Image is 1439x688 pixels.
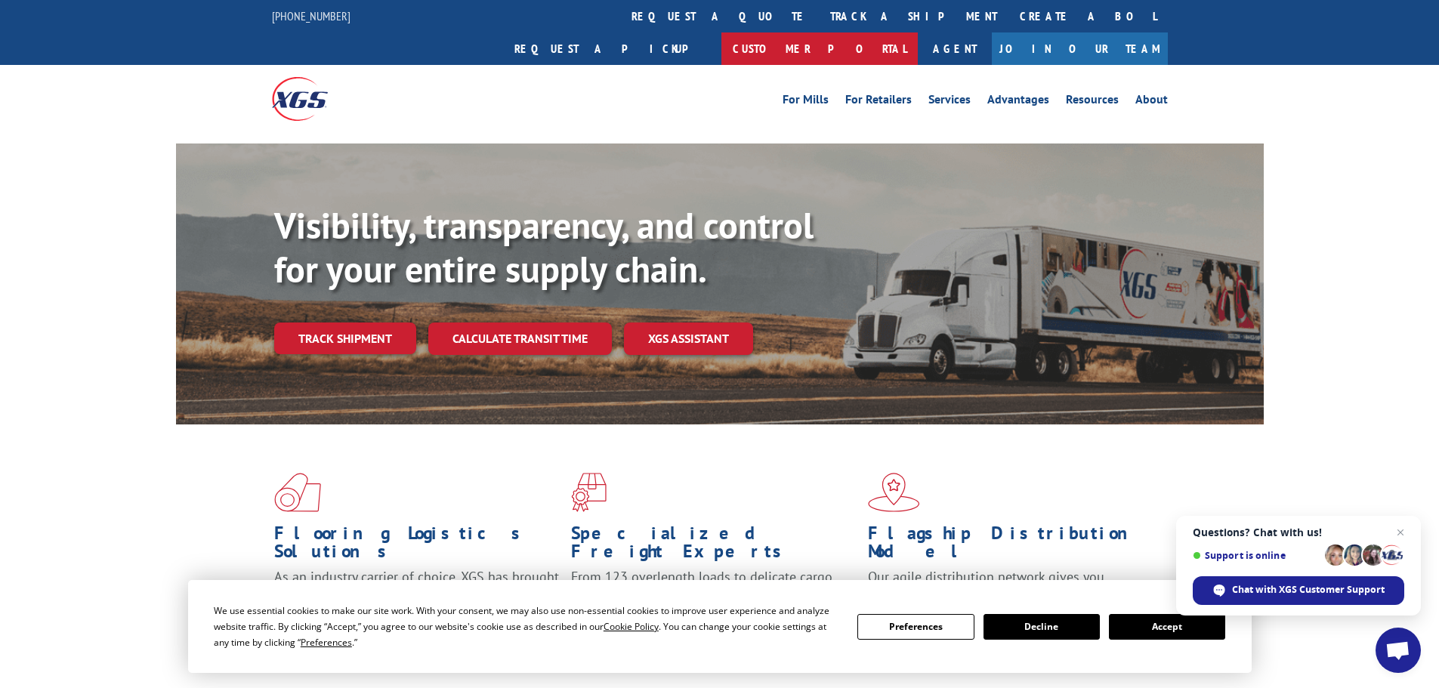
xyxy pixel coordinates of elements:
a: About [1135,94,1168,110]
span: Chat with XGS Customer Support [1232,583,1385,597]
h1: Flagship Distribution Model [868,524,1153,568]
span: Our agile distribution network gives you nationwide inventory management on demand. [868,568,1146,603]
a: For Mills [783,94,829,110]
div: Cookie Consent Prompt [188,580,1252,673]
a: Services [928,94,971,110]
div: Open chat [1376,628,1421,673]
div: Chat with XGS Customer Support [1193,576,1404,605]
button: Decline [984,614,1100,640]
span: As an industry carrier of choice, XGS has brought innovation and dedication to flooring logistics... [274,568,559,622]
a: Customer Portal [721,32,918,65]
a: Calculate transit time [428,322,612,355]
button: Accept [1109,614,1225,640]
a: Request a pickup [503,32,721,65]
div: We use essential cookies to make our site work. With your consent, we may also use non-essential ... [214,603,839,650]
h1: Specialized Freight Experts [571,524,857,568]
a: Advantages [987,94,1049,110]
b: Visibility, transparency, and control for your entire supply chain. [274,202,814,292]
a: Join Our Team [992,32,1168,65]
button: Preferences [857,614,974,640]
a: Resources [1066,94,1119,110]
a: For Retailers [845,94,912,110]
span: Cookie Policy [604,620,659,633]
a: Track shipment [274,322,416,354]
span: Preferences [301,636,352,649]
p: From 123 overlength loads to delicate cargo, our experienced staff knows the best way to move you... [571,568,857,635]
a: [PHONE_NUMBER] [272,8,350,23]
span: Support is online [1193,550,1320,561]
img: xgs-icon-total-supply-chain-intelligence-red [274,473,321,512]
a: Agent [918,32,992,65]
img: xgs-icon-flagship-distribution-model-red [868,473,920,512]
span: Questions? Chat with us! [1193,526,1404,538]
h1: Flooring Logistics Solutions [274,524,560,568]
a: XGS ASSISTANT [624,322,753,355]
img: xgs-icon-focused-on-flooring-red [571,473,607,512]
span: Close chat [1391,523,1410,541]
